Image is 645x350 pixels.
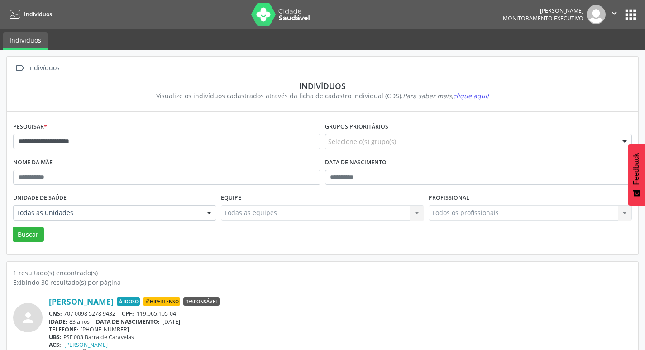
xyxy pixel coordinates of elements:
[143,297,180,306] span: Hipertenso
[49,341,61,349] span: ACS:
[13,156,53,170] label: Nome da mãe
[19,81,626,91] div: Indivíduos
[49,310,632,317] div: 707 0098 5278 9432
[19,91,626,101] div: Visualize os indivíduos cadastrados através da ficha de cadastro individual (CDS).
[49,318,632,326] div: 83 anos
[6,7,52,22] a: Indivíduos
[13,120,47,134] label: Pesquisar
[609,8,619,18] i: 
[122,310,134,317] span: CPF:
[49,333,62,341] span: UBS:
[503,7,583,14] div: [PERSON_NAME]
[13,278,632,287] div: Exibindo 30 resultado(s) por página
[221,191,241,205] label: Equipe
[49,297,114,307] a: [PERSON_NAME]
[162,318,180,326] span: [DATE]
[49,333,632,341] div: PSF 003 Barra de Caravelas
[16,208,198,217] span: Todas as unidades
[325,156,387,170] label: Data de nascimento
[429,191,469,205] label: Profissional
[26,62,61,75] div: Indivíduos
[13,227,44,242] button: Buscar
[13,191,67,205] label: Unidade de saúde
[49,318,67,326] span: IDADE:
[117,297,140,306] span: Idoso
[64,341,108,349] a: [PERSON_NAME]
[587,5,606,24] img: img
[49,326,632,333] div: [PHONE_NUMBER]
[183,297,220,306] span: Responsável
[24,10,52,18] span: Indivíduos
[49,326,79,333] span: TELEFONE:
[13,62,26,75] i: 
[403,91,489,100] i: Para saber mais,
[328,137,396,146] span: Selecione o(s) grupo(s)
[325,120,388,134] label: Grupos prioritários
[606,5,623,24] button: 
[453,91,489,100] span: clique aqui!
[137,310,176,317] span: 119.065.105-04
[503,14,583,22] span: Monitoramento Executivo
[13,268,632,278] div: 1 resultado(s) encontrado(s)
[3,32,48,50] a: Indivíduos
[13,62,61,75] a:  Indivíduos
[632,153,640,185] span: Feedback
[96,318,160,326] span: DATA DE NASCIMENTO:
[623,7,639,23] button: apps
[49,310,62,317] span: CNS:
[628,144,645,206] button: Feedback - Mostrar pesquisa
